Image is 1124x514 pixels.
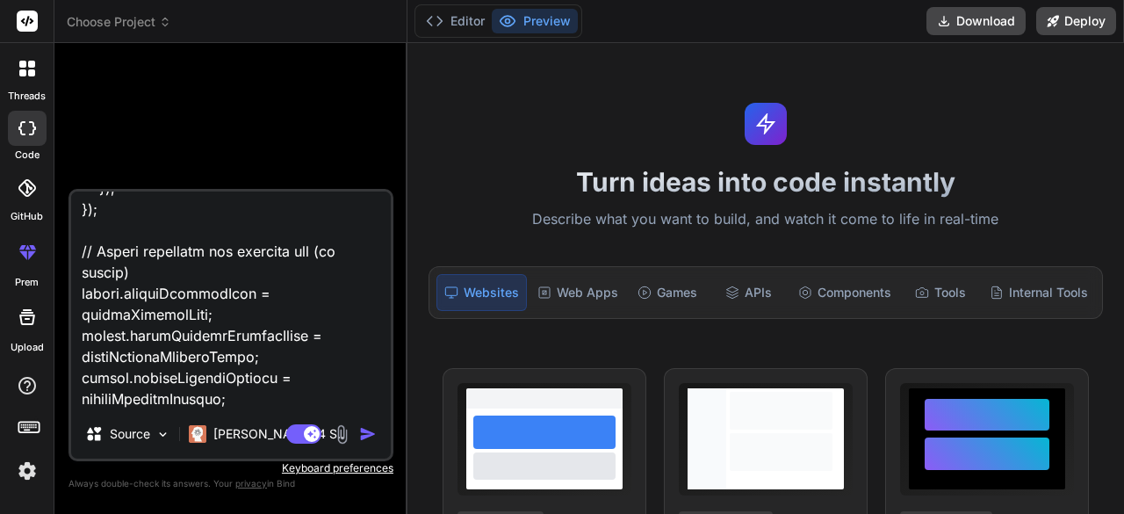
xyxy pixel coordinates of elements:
p: Source [110,425,150,443]
button: Deploy [1036,7,1116,35]
p: Always double-check its answers. Your in Bind [68,475,393,492]
p: Describe what you want to build, and watch it come to life in real-time [418,208,1113,231]
p: Keyboard preferences [68,461,393,475]
div: Websites [436,274,527,311]
h1: Turn ideas into code instantly [418,166,1113,198]
div: Games [629,274,706,311]
button: Preview [492,9,578,33]
p: [PERSON_NAME] 4 S.. [213,425,344,443]
img: Pick Models [155,427,170,442]
img: settings [12,456,42,486]
label: GitHub [11,209,43,224]
label: code [15,148,40,163]
img: icon [359,425,377,443]
button: Download [926,7,1026,35]
label: prem [15,275,39,290]
img: Claude 4 Sonnet [189,425,206,443]
textarea: /** * Lore Ipsum Dolor SitaMetcon * Adipisc elitse, doeiusmod, tem inci utlaboreetdo mag aliqu en... [71,192,391,409]
button: Editor [419,9,492,33]
span: Choose Project [67,13,171,31]
div: Components [791,274,898,311]
div: Web Apps [530,274,625,311]
div: Internal Tools [983,274,1095,311]
label: Upload [11,340,44,355]
div: Tools [902,274,979,311]
div: APIs [710,274,787,311]
label: threads [8,89,46,104]
img: attachment [332,424,352,445]
span: privacy [235,478,267,489]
